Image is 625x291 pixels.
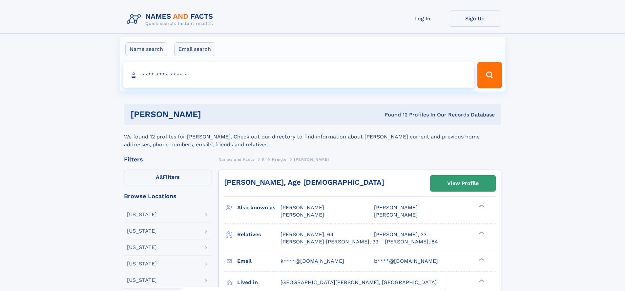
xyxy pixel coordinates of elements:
span: Kringle [272,157,286,162]
span: [PERSON_NAME] [294,157,329,162]
span: All [156,174,163,180]
div: Browse Locations [124,193,212,199]
a: Kringle [272,155,286,163]
div: View Profile [447,176,479,191]
div: ❯ [477,257,485,261]
label: Email search [174,42,215,56]
a: [PERSON_NAME], 64 [281,231,334,238]
button: Search Button [477,62,502,88]
span: [PERSON_NAME] [374,212,418,218]
div: [US_STATE] [127,278,157,283]
div: ❯ [477,231,485,235]
div: [US_STATE] [127,261,157,266]
a: Sign Up [449,10,501,27]
div: [US_STATE] [127,245,157,250]
span: [PERSON_NAME] [374,204,418,211]
span: [GEOGRAPHIC_DATA][PERSON_NAME], [GEOGRAPHIC_DATA] [281,279,437,285]
span: K [262,157,265,162]
div: Found 12 Profiles In Our Records Database [293,111,495,118]
div: ❯ [477,279,485,283]
div: [US_STATE] [127,212,157,217]
a: [PERSON_NAME], 84 [385,238,438,245]
a: View Profile [430,176,495,191]
label: Name search [125,42,167,56]
a: Names and Facts [219,155,255,163]
h3: Lived in [237,277,281,288]
h3: Also known as [237,202,281,213]
a: K [262,155,265,163]
div: We found 12 profiles for [PERSON_NAME]. Check out our directory to find information about [PERSON... [124,125,501,149]
h1: [PERSON_NAME] [131,110,293,118]
label: Filters [124,170,212,185]
span: [PERSON_NAME] [281,204,324,211]
a: [PERSON_NAME] [PERSON_NAME], 33 [281,238,378,245]
div: ❯ [477,204,485,208]
div: [US_STATE] [127,228,157,234]
a: [PERSON_NAME], Age [DEMOGRAPHIC_DATA] [224,178,384,186]
h3: Email [237,256,281,267]
img: Logo Names and Facts [124,10,219,28]
h3: Relatives [237,229,281,240]
input: search input [123,62,475,88]
div: Filters [124,156,212,162]
a: Log In [396,10,449,27]
span: [PERSON_NAME] [281,212,324,218]
a: [PERSON_NAME], 33 [374,231,427,238]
